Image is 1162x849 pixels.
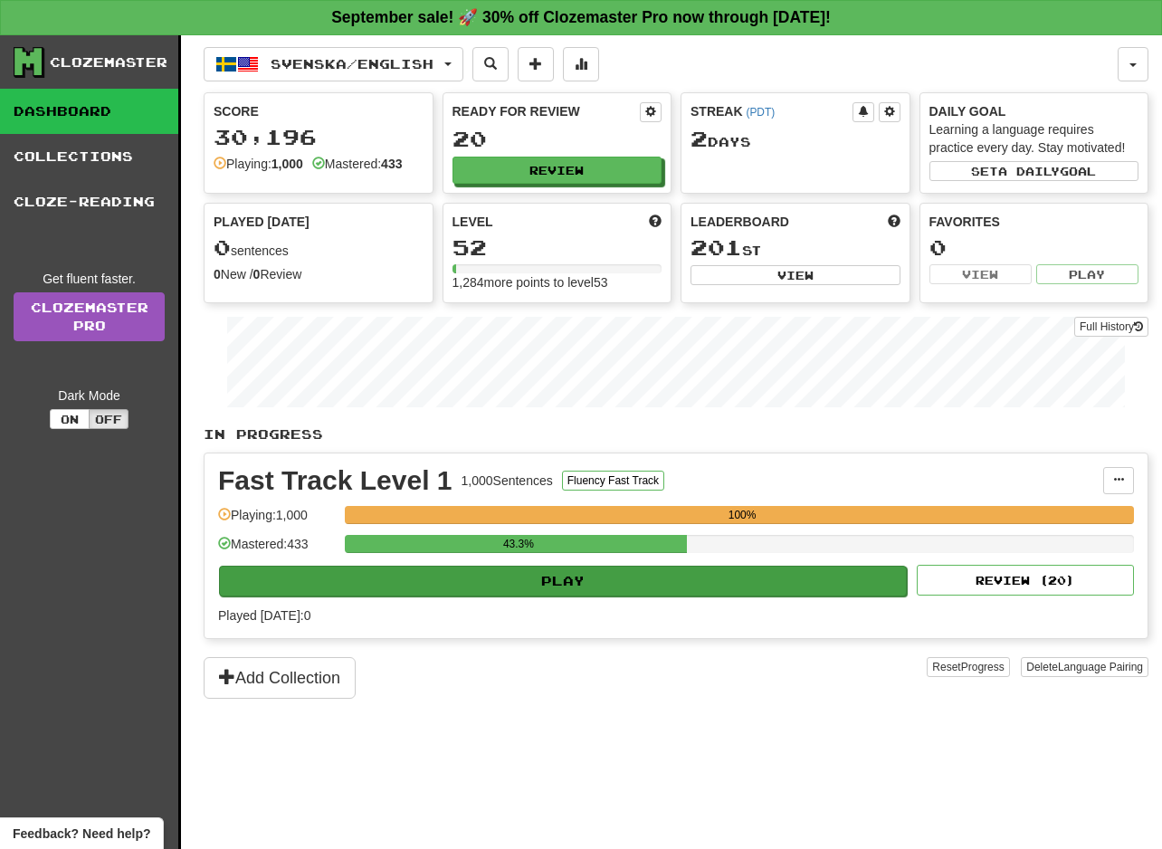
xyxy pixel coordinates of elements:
div: 30,196 [214,126,424,148]
span: a daily [998,165,1060,177]
div: 52 [452,236,662,259]
strong: September sale! 🚀 30% off Clozemaster Pro now through [DATE]! [331,8,831,26]
span: Progress [961,661,1005,673]
button: Off [89,409,129,429]
span: This week in points, UTC [888,213,900,231]
div: Clozemaster [50,53,167,72]
div: sentences [214,236,424,260]
span: Played [DATE]: 0 [218,608,310,623]
a: ClozemasterPro [14,292,165,341]
button: Play [1036,264,1138,284]
div: Fast Track Level 1 [218,467,452,494]
button: Play [219,566,907,596]
strong: 0 [253,267,261,281]
div: 0 [929,236,1139,259]
div: Ready for Review [452,102,641,120]
div: 43.3% [350,535,686,553]
button: View [929,264,1032,284]
span: 2 [691,126,708,151]
a: (PDT) [746,106,775,119]
span: 201 [691,234,742,260]
strong: 433 [381,157,402,171]
span: Svenska / English [271,56,433,72]
div: New / Review [214,265,424,283]
span: Level [452,213,493,231]
p: In Progress [204,425,1148,444]
div: Learning a language requires practice every day. Stay motivated! [929,120,1139,157]
div: Daily Goal [929,102,1139,120]
span: Played [DATE] [214,213,310,231]
button: Add Collection [204,657,356,699]
div: Mastered: [312,155,403,173]
button: DeleteLanguage Pairing [1021,657,1148,677]
div: Day s [691,128,900,151]
div: 100% [350,506,1134,524]
div: 20 [452,128,662,150]
span: Score more points to level up [649,213,662,231]
button: Svenska/English [204,47,463,81]
button: View [691,265,900,285]
div: Streak [691,102,852,120]
div: Favorites [929,213,1139,231]
button: Seta dailygoal [929,161,1139,181]
strong: 0 [214,267,221,281]
button: Fluency Fast Track [562,471,664,491]
div: Get fluent faster. [14,270,165,288]
div: 1,000 Sentences [462,472,553,490]
div: Dark Mode [14,386,165,405]
div: st [691,236,900,260]
button: ResetProgress [927,657,1009,677]
strong: 1,000 [271,157,303,171]
div: Score [214,102,424,120]
span: Open feedback widget [13,825,150,843]
button: More stats [563,47,599,81]
button: Search sentences [472,47,509,81]
button: Review (20) [917,565,1134,596]
div: Playing: 1,000 [218,506,336,536]
button: Full History [1074,317,1148,337]
button: Add sentence to collection [518,47,554,81]
button: Review [452,157,662,184]
span: Leaderboard [691,213,789,231]
span: Language Pairing [1058,661,1143,673]
div: Playing: [214,155,303,173]
span: 0 [214,234,231,260]
div: 1,284 more points to level 53 [452,273,662,291]
button: On [50,409,90,429]
div: Mastered: 433 [218,535,336,565]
